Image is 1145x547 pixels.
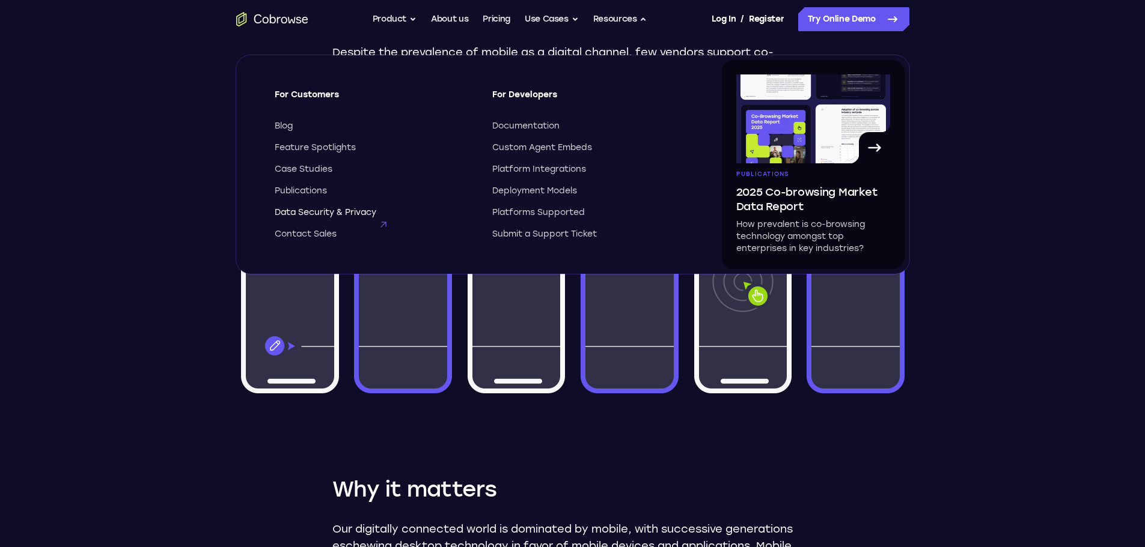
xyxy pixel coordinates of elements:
[736,74,890,163] img: A page from the browsing market ebook
[712,7,736,31] a: Log In
[749,7,784,31] a: Register
[492,120,560,132] span: Documentation
[740,12,744,26] span: /
[332,44,813,128] p: Despite the prevalence of mobile as a digital channel, few vendors support co-browsing within mob...
[431,7,468,31] a: About us
[275,89,471,110] span: For Customers
[275,185,327,197] span: Publications
[373,7,417,31] button: Product
[736,219,890,255] p: How prevalent is co-browsing technology amongst top enterprises in key industries?
[492,120,688,132] a: Documentation
[525,7,579,31] button: Use Cases
[275,207,376,219] span: Data Security & Privacy
[275,163,332,175] span: Case Studies
[275,142,356,154] span: Feature Spotlights
[275,228,471,240] a: Contact Sales
[492,207,585,219] span: Platforms Supported
[492,142,688,154] a: Custom Agent Embeds
[275,120,293,132] span: Blog
[492,185,577,197] span: Deployment Models
[492,163,586,175] span: Platform Integrations
[236,186,909,417] img: Window wireframes with cobrowse components
[492,163,688,175] a: Platform Integrations
[492,185,688,197] a: Deployment Models
[236,12,308,26] a: Go to the home page
[275,163,471,175] a: Case Studies
[332,475,813,504] h2: Why it matters
[492,228,597,240] span: Submit a Support Ticket
[492,207,688,219] a: Platforms Supported
[593,7,647,31] button: Resources
[275,228,337,240] span: Contact Sales
[275,120,471,132] a: Blog
[736,185,890,214] span: 2025 Co-browsing Market Data Report
[492,89,688,110] span: For Developers
[492,228,688,240] a: Submit a Support Ticket
[492,142,592,154] span: Custom Agent Embeds
[483,7,510,31] a: Pricing
[275,142,471,154] a: Feature Spotlights
[736,171,789,178] span: Publications
[798,7,909,31] a: Try Online Demo
[275,185,471,197] a: Publications
[275,207,471,219] a: Data Security & Privacy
